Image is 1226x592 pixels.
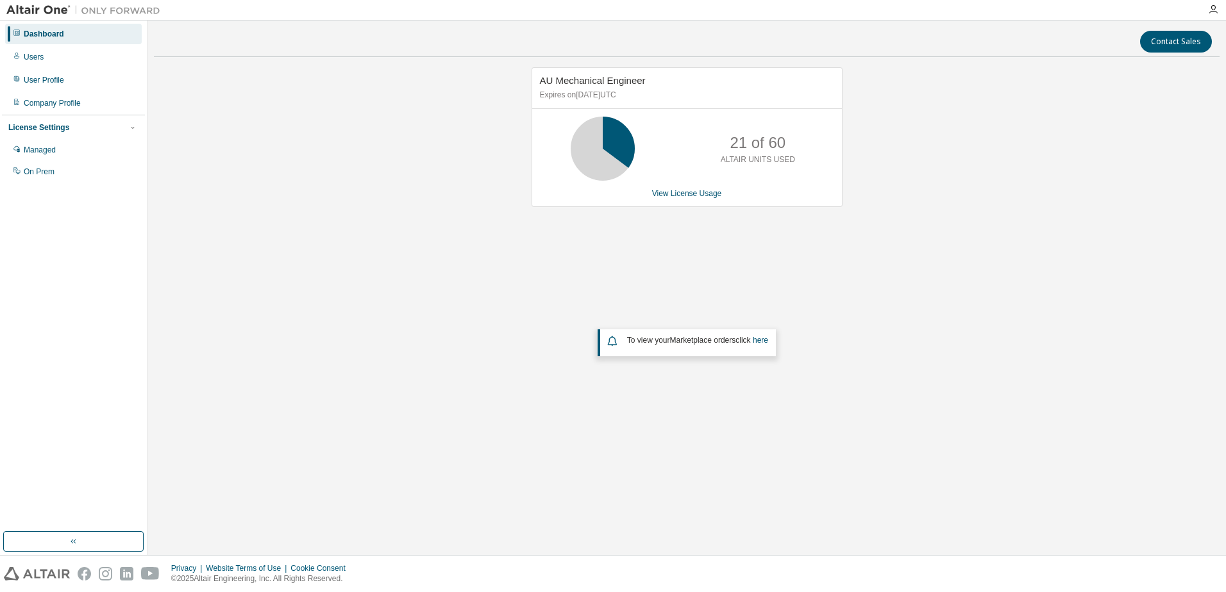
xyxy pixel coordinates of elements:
p: Expires on [DATE] UTC [540,90,831,101]
div: Website Terms of Use [206,563,290,573]
em: Marketplace orders [670,336,736,345]
div: Privacy [171,563,206,573]
p: 21 of 60 [730,132,785,154]
img: Altair One [6,4,167,17]
button: Contact Sales [1140,31,1212,53]
p: © 2025 Altair Engineering, Inc. All Rights Reserved. [171,573,353,584]
img: instagram.svg [99,567,112,580]
div: User Profile [24,75,64,85]
img: facebook.svg [78,567,91,580]
span: To view your click [627,336,768,345]
img: youtube.svg [141,567,160,580]
div: Company Profile [24,98,81,108]
img: linkedin.svg [120,567,133,580]
div: License Settings [8,122,69,133]
div: Cookie Consent [290,563,353,573]
p: ALTAIR UNITS USED [721,154,795,165]
div: On Prem [24,167,55,177]
div: Managed [24,145,56,155]
a: here [753,336,768,345]
div: Dashboard [24,29,64,39]
span: AU Mechanical Engineer [540,75,646,86]
img: altair_logo.svg [4,567,70,580]
div: Users [24,52,44,62]
a: View License Usage [652,189,722,198]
